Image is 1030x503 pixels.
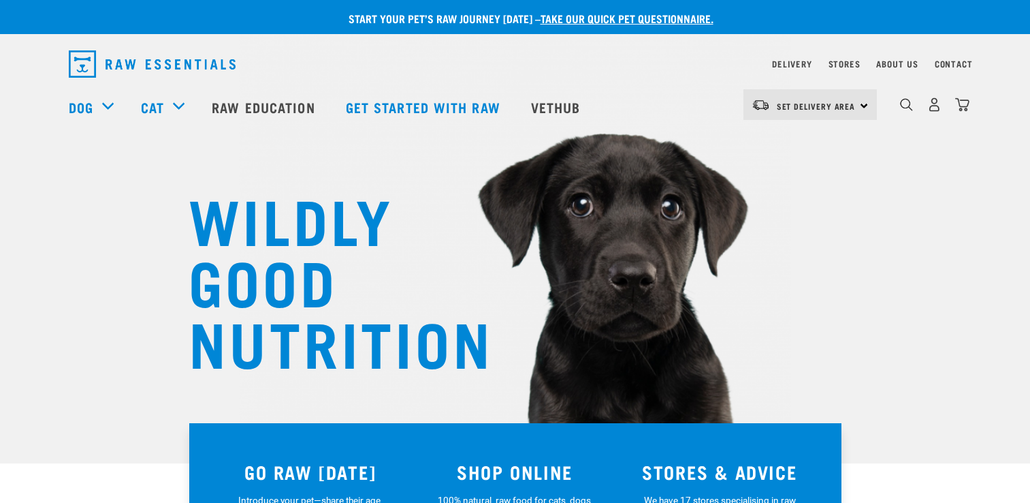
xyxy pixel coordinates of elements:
h3: GO RAW [DATE] [216,461,405,483]
a: take our quick pet questionnaire. [541,15,713,21]
img: user.png [927,97,942,112]
a: Get started with Raw [332,80,517,134]
a: Stores [828,61,860,66]
nav: dropdown navigation [58,45,973,83]
img: Raw Essentials Logo [69,50,236,78]
a: Contact [935,61,973,66]
a: About Us [876,61,918,66]
a: Delivery [772,61,811,66]
img: van-moving.png [752,99,770,111]
h1: WILDLY GOOD NUTRITION [189,187,461,371]
a: Cat [141,97,164,117]
h3: STORES & ADVICE [626,461,814,483]
a: Dog [69,97,93,117]
h3: SHOP ONLINE [421,461,609,483]
a: Vethub [517,80,598,134]
span: Set Delivery Area [777,104,856,108]
a: Raw Education [198,80,332,134]
img: home-icon@2x.png [955,97,969,112]
img: home-icon-1@2x.png [900,98,913,111]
